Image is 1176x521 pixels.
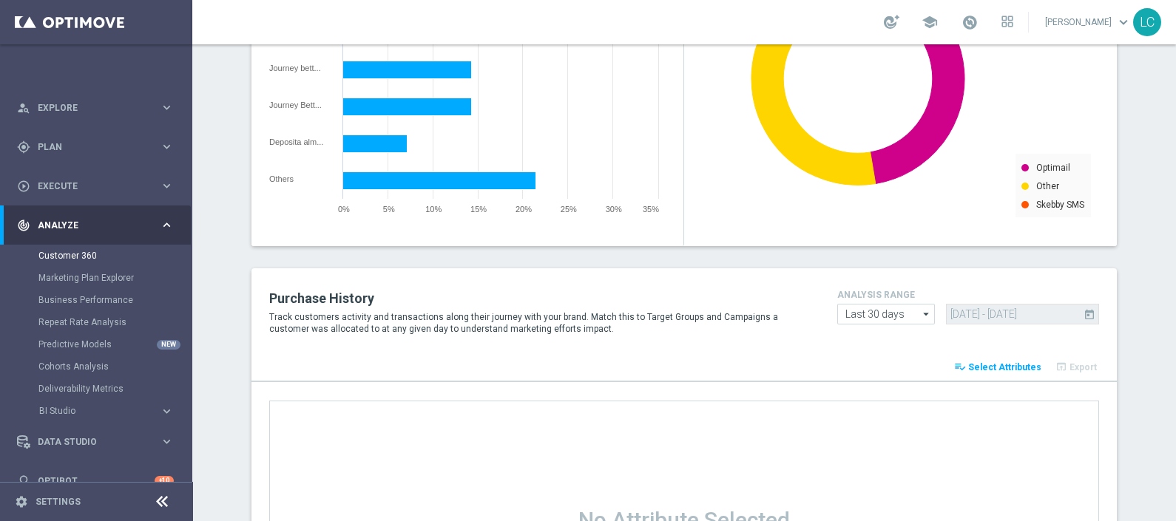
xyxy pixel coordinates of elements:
[160,101,174,115] i: keyboard_arrow_right
[38,333,191,355] div: Predictive Models
[17,140,160,154] div: Plan
[38,272,154,284] a: Marketing Plan Explorer
[38,143,160,151] span: Plan
[38,103,160,112] span: Explore
[561,205,577,214] span: 25%
[17,461,174,500] div: Optibot
[38,294,154,306] a: Business Performance
[157,340,180,350] div: NEW
[39,406,145,415] span: BI Studio
[954,361,966,372] i: playlist_add_check
[269,311,815,335] p: Track customers activity and transactions along their journey with your brand. Match this to Targ...
[38,250,154,262] a: Customer 360
[1133,8,1161,36] div: LC
[922,14,938,30] span: school
[17,180,160,193] div: Execute
[16,219,175,231] button: track_changes Analyze keyboard_arrow_right
[38,338,154,350] a: Predictive Models
[16,102,175,114] button: person_search Explore keyboard_arrow_right
[15,495,28,508] i: settings
[160,435,174,449] i: keyboard_arrow_right
[269,137,332,146] div: Deposita almeno 10€ ricevi 500 sisal point, Deposita almeno 30€ ricevi 1500 sisal point,
[38,378,191,400] div: Deliverability Metrics
[160,218,174,232] i: keyboard_arrow_right
[38,289,191,311] div: Business Performance
[968,362,1041,372] span: Select Attributes
[36,497,81,506] a: Settings
[39,406,160,415] div: BI Studio
[38,182,160,191] span: Execute
[516,205,532,214] span: 20%
[17,219,30,232] i: track_changes
[160,179,174,193] i: keyboard_arrow_right
[269,101,332,109] div: Journey Betting w4 CB
[38,461,155,500] a: Optibot
[470,205,487,214] span: 15%
[155,476,174,486] div: +10
[38,361,154,372] a: Cohorts Analysis
[1044,11,1133,33] a: [PERSON_NAME]keyboard_arrow_down
[38,437,160,446] span: Data Studio
[919,304,934,324] i: arrow_drop_down
[38,245,191,267] div: Customer 360
[1036,200,1084,210] text: Skebby SMS
[643,205,659,214] span: 35%
[837,304,935,324] input: analysis range
[17,101,30,115] i: person_search
[38,267,191,289] div: Marketing Plan Explorer
[338,205,350,214] span: 0%
[17,140,30,154] i: gps_fixed
[38,221,160,230] span: Analyze
[38,400,191,422] div: BI Studio
[17,219,160,232] div: Analyze
[606,205,622,214] span: 30%
[38,405,175,417] button: BI Studio keyboard_arrow_right
[16,180,175,192] button: play_circle_outline Execute keyboard_arrow_right
[38,316,154,328] a: Repeat Rate Analysis
[160,140,174,154] i: keyboard_arrow_right
[837,290,1099,300] h4: analysis range
[1036,163,1070,173] text: Optimail
[269,174,332,183] div: Others
[17,180,30,193] i: play_circle_outline
[383,205,395,214] span: 5%
[38,383,154,395] a: Deliverability Metrics
[1036,181,1059,191] text: Other
[17,101,160,115] div: Explore
[269,290,815,307] h2: Purchase History
[16,475,175,487] button: lightbulb Optibot +10
[952,357,1044,378] button: playlist_add_check Select Attributes
[38,311,191,333] div: Repeat Rate Analysis
[269,64,332,72] div: Journey betting w5 DEP LOW
[16,436,175,448] button: Data Studio keyboard_arrow_right
[17,435,160,449] div: Data Studio
[17,474,30,488] i: lightbulb
[160,404,174,418] i: keyboard_arrow_right
[425,205,442,214] span: 10%
[16,141,175,153] button: gps_fixed Plan keyboard_arrow_right
[38,355,191,378] div: Cohorts Analysis
[1115,14,1132,30] span: keyboard_arrow_down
